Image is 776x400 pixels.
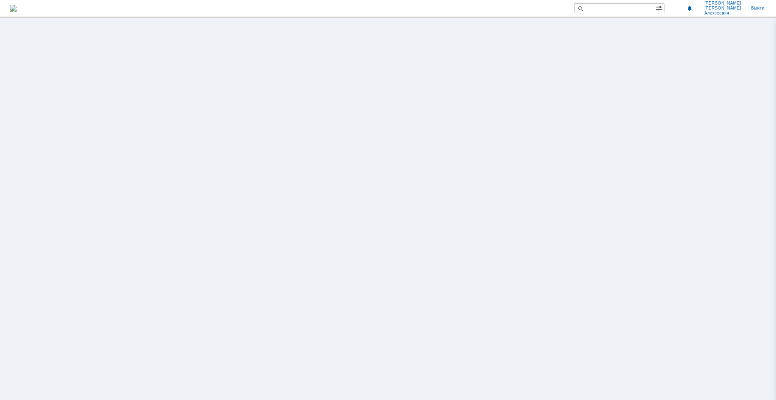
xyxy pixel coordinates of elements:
span: Расширенный поиск [656,4,664,12]
a: Перейти на домашнюю страницу [10,5,17,12]
span: [PERSON_NAME] [704,6,741,11]
span: [PERSON_NAME] [704,1,741,6]
img: logo [10,5,17,12]
span: Алексеевич [704,11,741,16]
